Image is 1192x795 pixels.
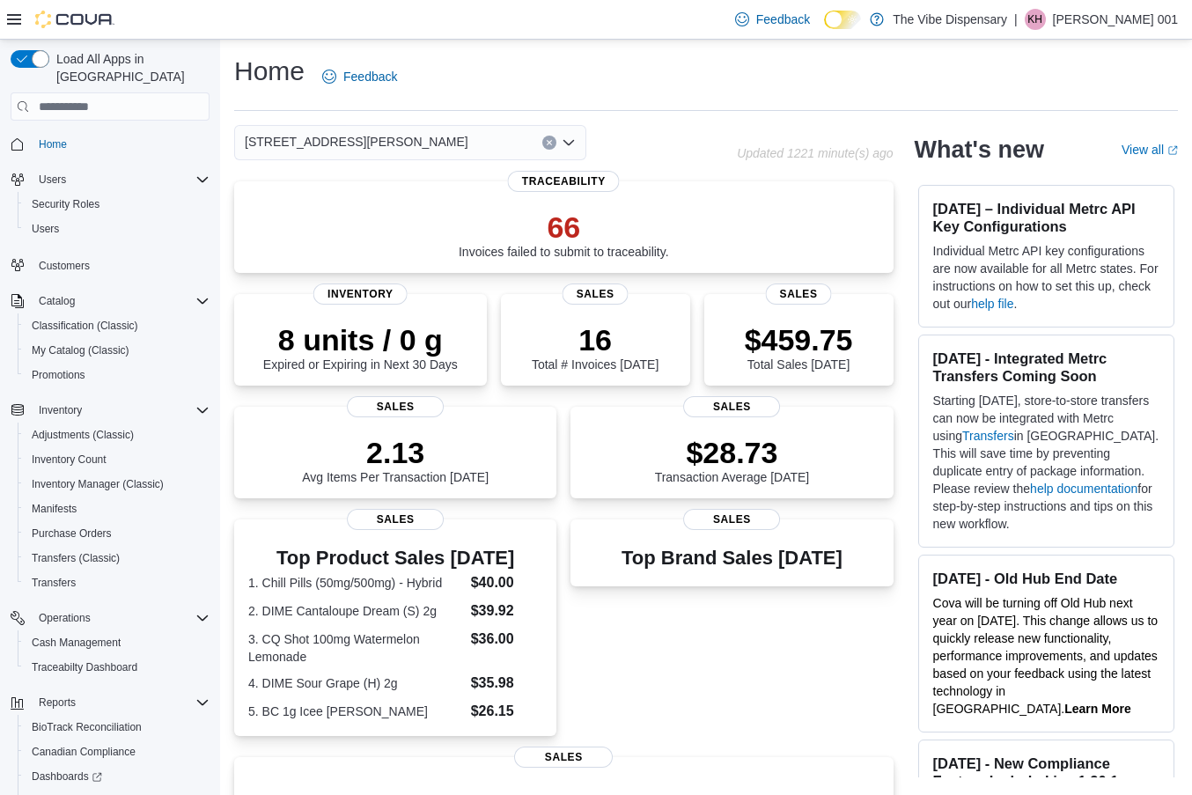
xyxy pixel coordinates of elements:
[756,11,810,28] span: Feedback
[248,548,542,569] h3: Top Product Sales [DATE]
[32,255,97,276] a: Customers
[25,548,210,569] span: Transfers (Classic)
[18,447,217,472] button: Inventory Count
[32,428,134,442] span: Adjustments (Classic)
[766,283,832,305] span: Sales
[25,474,171,495] a: Inventory Manager (Classic)
[245,131,468,152] span: [STREET_ADDRESS][PERSON_NAME]
[32,453,107,467] span: Inventory Count
[532,322,659,372] div: Total # Invoices [DATE]
[25,766,109,787] a: Dashboards
[25,364,92,386] a: Promotions
[655,435,810,470] p: $28.73
[25,218,210,239] span: Users
[1053,9,1178,30] p: [PERSON_NAME] 001
[25,474,210,495] span: Inventory Manager (Classic)
[18,715,217,740] button: BioTrack Reconciliation
[25,449,114,470] a: Inventory Count
[39,294,75,308] span: Catalog
[25,717,149,738] a: BioTrack Reconciliation
[39,696,76,710] span: Reports
[25,572,210,593] span: Transfers
[933,755,1159,790] h3: [DATE] - New Compliance Feature Included in v1.30.1
[18,423,217,447] button: Adjustments (Classic)
[315,59,404,94] a: Feedback
[32,745,136,759] span: Canadian Compliance
[4,606,217,630] button: Operations
[25,340,136,361] a: My Catalog (Classic)
[18,546,217,570] button: Transfers (Classic)
[1122,143,1178,157] a: View allExternal link
[25,657,144,678] a: Traceabilty Dashboard
[32,526,112,541] span: Purchase Orders
[18,338,217,363] button: My Catalog (Classic)
[32,291,210,312] span: Catalog
[32,720,142,734] span: BioTrack Reconciliation
[18,192,217,217] button: Security Roles
[745,322,853,372] div: Total Sales [DATE]
[737,146,893,160] p: Updated 1221 minute(s) ago
[25,364,210,386] span: Promotions
[32,477,164,491] span: Inventory Manager (Classic)
[32,368,85,382] span: Promotions
[39,403,82,417] span: Inventory
[32,400,210,421] span: Inventory
[18,217,217,241] button: Users
[39,611,91,625] span: Operations
[459,210,669,245] p: 66
[25,657,210,678] span: Traceabilty Dashboard
[471,600,543,622] dd: $39.92
[25,340,210,361] span: My Catalog (Classic)
[32,660,137,674] span: Traceabilty Dashboard
[18,764,217,789] a: Dashboards
[32,576,76,590] span: Transfers
[347,509,444,530] span: Sales
[49,50,210,85] span: Load All Apps in [GEOGRAPHIC_DATA]
[933,570,1159,587] h3: [DATE] - Old Hub End Date
[18,655,217,680] button: Traceabilty Dashboard
[508,171,620,192] span: Traceability
[18,363,217,387] button: Promotions
[1167,145,1178,156] svg: External link
[471,572,543,593] dd: $40.00
[4,398,217,423] button: Inventory
[563,283,629,305] span: Sales
[471,673,543,694] dd: $35.98
[1014,9,1018,30] p: |
[32,254,210,276] span: Customers
[1030,482,1137,496] a: help documentation
[39,137,67,151] span: Home
[4,131,217,157] button: Home
[562,136,576,150] button: Open list of options
[25,498,84,519] a: Manifests
[25,741,210,762] span: Canadian Compliance
[745,322,853,357] p: $459.75
[971,297,1013,311] a: help file
[32,502,77,516] span: Manifests
[25,766,210,787] span: Dashboards
[25,315,145,336] a: Classification (Classic)
[313,283,408,305] span: Inventory
[32,169,73,190] button: Users
[684,509,781,530] span: Sales
[728,2,817,37] a: Feedback
[25,315,210,336] span: Classification (Classic)
[18,521,217,546] button: Purchase Orders
[933,242,1159,313] p: Individual Metrc API key configurations are now available for all Metrc states. For instructions ...
[514,747,613,768] span: Sales
[248,602,464,620] dt: 2. DIME Cantaloupe Dream (S) 2g
[1064,702,1130,716] strong: Learn More
[25,218,66,239] a: Users
[25,572,83,593] a: Transfers
[25,194,107,215] a: Security Roles
[32,319,138,333] span: Classification (Classic)
[25,424,210,445] span: Adjustments (Classic)
[25,449,210,470] span: Inventory Count
[25,194,210,215] span: Security Roles
[4,289,217,313] button: Catalog
[39,173,66,187] span: Users
[248,574,464,592] dt: 1. Chill Pills (50mg/500mg) - Hybrid
[962,429,1014,443] a: Transfers
[542,136,556,150] button: Clear input
[471,629,543,650] dd: $36.00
